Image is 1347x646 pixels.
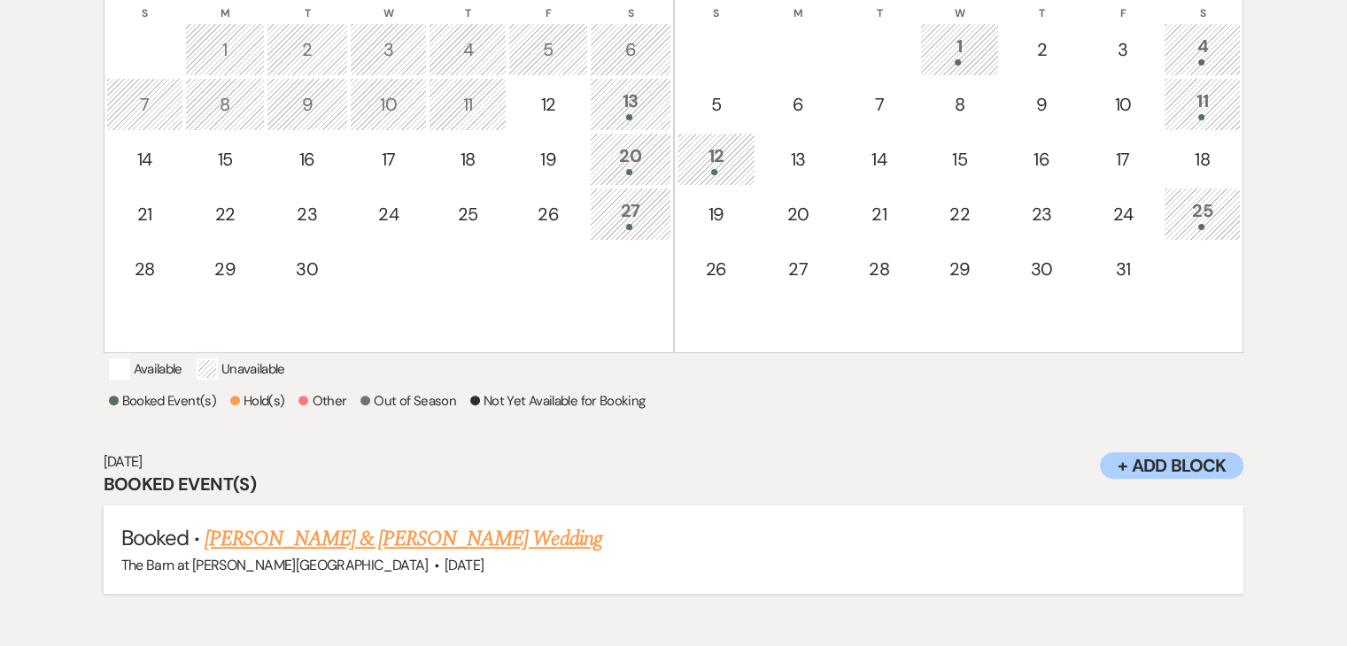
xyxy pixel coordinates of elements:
[116,146,174,173] div: 14
[230,390,285,411] p: Hold(s)
[518,146,578,173] div: 19
[767,91,829,118] div: 6
[276,36,338,63] div: 2
[276,91,338,118] div: 9
[600,36,662,63] div: 6
[1094,36,1152,63] div: 3
[850,146,909,173] div: 14
[445,556,484,574] span: [DATE]
[686,142,747,175] div: 12
[470,390,645,411] p: Not Yet Available for Booking
[1094,256,1152,282] div: 31
[850,201,909,227] div: 21
[1010,256,1072,282] div: 30
[930,91,990,118] div: 8
[686,91,747,118] div: 5
[195,201,255,227] div: 22
[360,146,418,173] div: 17
[116,201,174,227] div: 21
[686,201,747,227] div: 19
[360,201,418,227] div: 24
[518,91,578,118] div: 12
[121,524,189,551] span: Booked
[1094,146,1152,173] div: 17
[850,91,909,118] div: 7
[686,256,747,282] div: 26
[1010,91,1072,118] div: 9
[930,146,990,173] div: 15
[1094,91,1152,118] div: 10
[767,146,829,173] div: 13
[767,256,829,282] div: 27
[360,91,418,118] div: 10
[1100,452,1243,479] button: + Add Block
[438,146,497,173] div: 18
[205,523,601,555] a: [PERSON_NAME] & [PERSON_NAME] Wedding
[518,201,578,227] div: 26
[850,256,909,282] div: 28
[360,36,418,63] div: 3
[930,33,990,65] div: 1
[1173,197,1232,230] div: 25
[298,390,346,411] p: Other
[109,390,216,411] p: Booked Event(s)
[116,256,174,282] div: 28
[197,358,285,380] p: Unavailable
[600,142,662,175] div: 20
[104,452,1244,472] h6: [DATE]
[360,390,456,411] p: Out of Season
[930,201,990,227] div: 22
[1010,36,1072,63] div: 2
[195,146,255,173] div: 15
[1094,201,1152,227] div: 24
[116,91,174,118] div: 7
[438,36,497,63] div: 4
[1173,33,1232,65] div: 4
[276,146,338,173] div: 16
[195,91,255,118] div: 8
[1010,146,1072,173] div: 16
[121,556,429,574] span: The Barn at [PERSON_NAME][GEOGRAPHIC_DATA]
[1173,146,1232,173] div: 18
[767,201,829,227] div: 20
[600,88,662,120] div: 13
[276,256,338,282] div: 30
[195,36,255,63] div: 1
[109,358,182,380] p: Available
[276,201,338,227] div: 23
[195,256,255,282] div: 29
[104,472,1244,496] h3: Booked Event(s)
[518,36,578,63] div: 5
[1173,88,1232,120] div: 11
[600,197,662,230] div: 27
[1010,201,1072,227] div: 23
[930,256,990,282] div: 29
[438,201,497,227] div: 25
[438,91,497,118] div: 11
